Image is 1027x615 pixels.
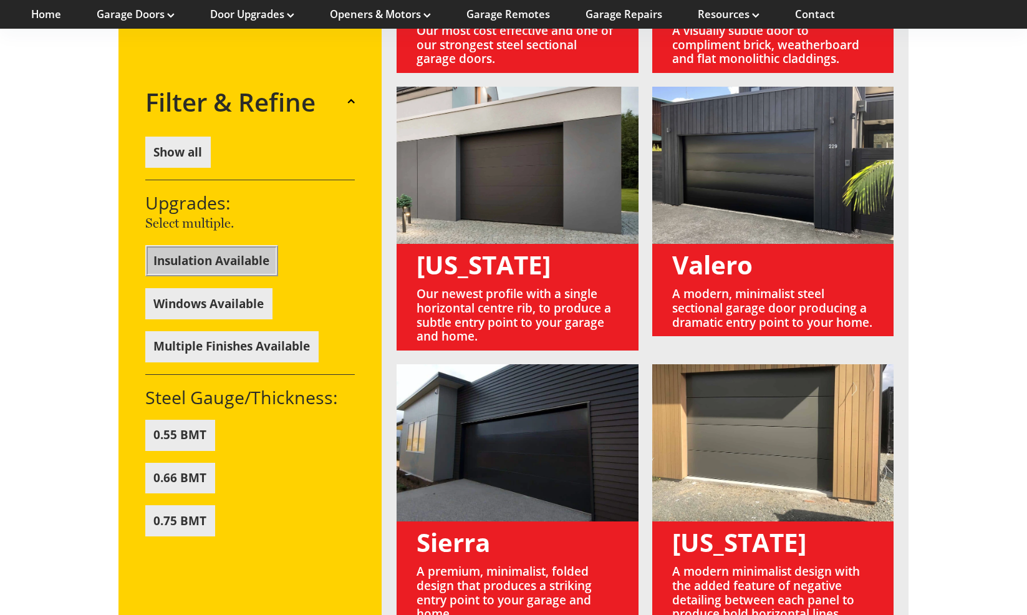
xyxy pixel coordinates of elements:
[698,7,759,21] a: Resources
[145,420,215,451] button: 0.55 BMT
[145,192,355,213] h3: Upgrades:
[466,7,550,21] a: Garage Remotes
[145,213,355,233] p: Select multiple.
[145,246,278,277] button: Insulation Available
[795,7,835,21] a: Contact
[145,288,272,319] button: Windows Available
[586,7,662,21] a: Garage Repairs
[210,7,294,21] a: Door Upgrades
[145,506,215,537] button: 0.75 BMT
[145,387,355,408] h3: Steel Gauge/Thickness:
[145,463,215,494] button: 0.66 BMT
[145,137,211,168] button: Show all
[330,7,431,21] a: Openers & Motors
[31,7,61,21] a: Home
[97,7,175,21] a: Garage Doors
[145,331,319,362] button: Multiple Finishes Available
[145,87,316,117] h2: Filter & Refine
